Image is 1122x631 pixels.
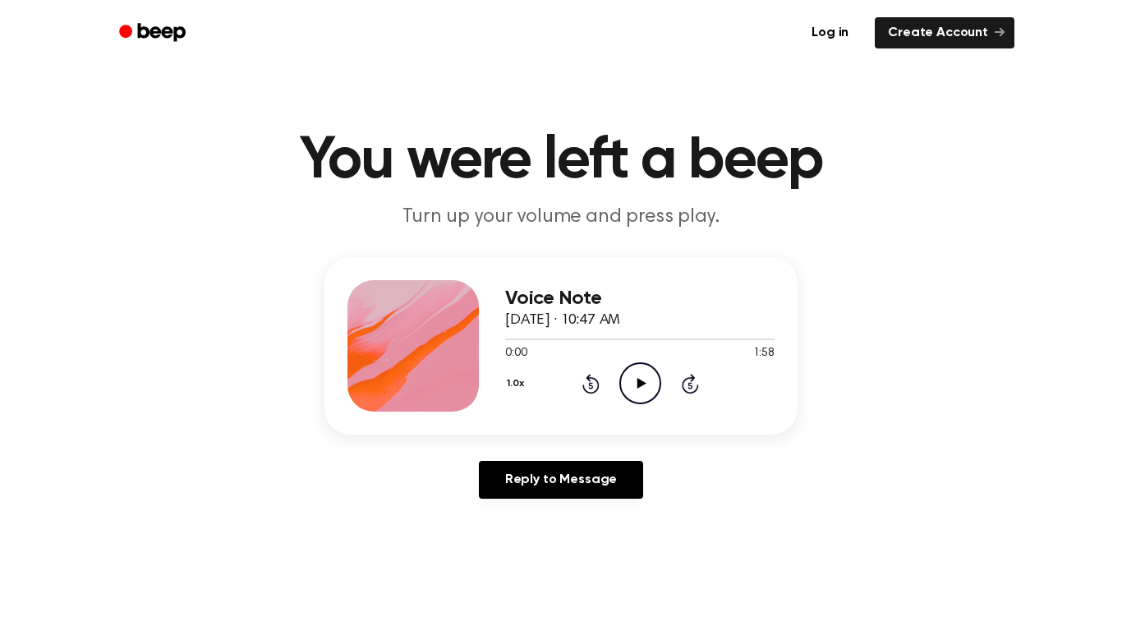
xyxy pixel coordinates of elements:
[140,131,982,191] h1: You were left a beep
[505,313,620,328] span: [DATE] · 10:47 AM
[753,345,775,362] span: 1:58
[246,204,876,231] p: Turn up your volume and press play.
[505,370,530,398] button: 1.0x
[795,14,865,52] a: Log in
[505,345,527,362] span: 0:00
[875,17,1014,48] a: Create Account
[479,461,643,499] a: Reply to Message
[108,17,200,49] a: Beep
[505,288,775,310] h3: Voice Note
